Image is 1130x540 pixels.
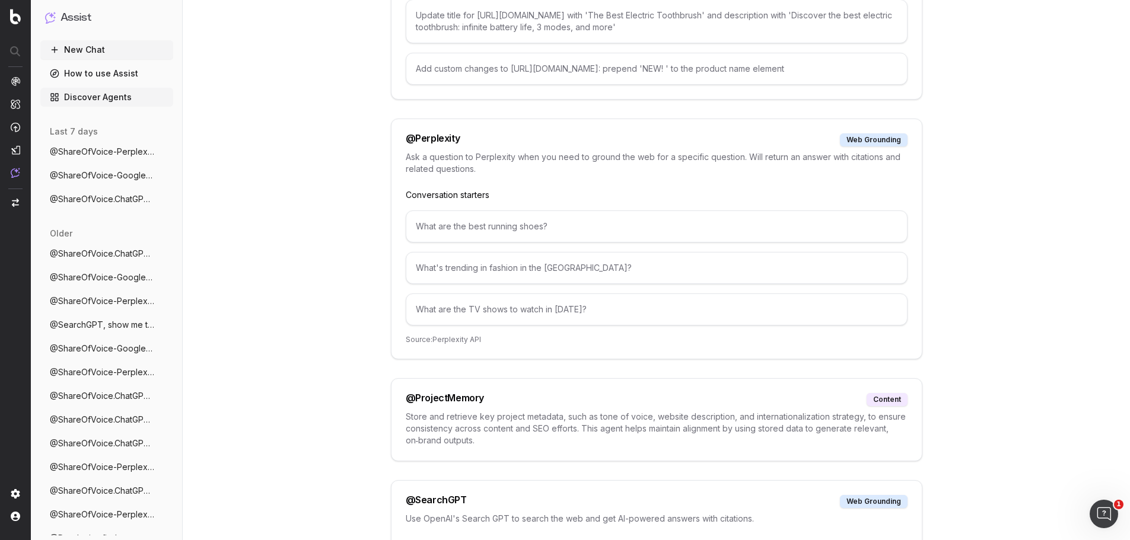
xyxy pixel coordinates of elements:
[40,458,173,477] button: @ShareOfVoice-Perplexity, what is our vi
[40,88,173,107] a: Discover Agents
[406,189,908,201] p: Conversation starters
[40,481,173,500] button: @ShareOfVoice.ChatGPT, what is our visib
[50,509,154,520] span: @ShareOfVoice-Perplexity, what is our vi
[50,248,154,260] span: @ShareOfVoice.ChatGPT, what is our visib
[40,142,173,161] button: @ShareOfVoice-Perplexity, what is our vi
[1090,500,1118,528] iframe: Intercom live chat
[50,228,72,239] span: older
[40,268,173,287] button: @ShareOfVoice-GoogleAIMode, what is our
[406,293,908,325] div: What are the TV shows to watch in [DATE]?
[45,12,56,23] img: Assist
[50,461,154,473] span: @ShareOfVoice-Perplexity, what is our vi
[40,244,173,263] button: @ShareOfVoice.ChatGPT, what is our visib
[50,366,154,378] span: @ShareOfVoice-Perplexity, what is our vi
[406,151,908,175] p: Ask a question to Perplexity when you need to ground the web for a specific question. Will return...
[50,146,154,158] span: @ShareOfVoice-Perplexity, what is our vi
[840,133,908,146] div: web grounding
[1114,500,1123,509] span: 1
[40,315,173,334] button: @SearchGPT, show me the best way to sell
[50,485,154,497] span: @ShareOfVoice.ChatGPT, what is our visib
[11,99,20,109] img: Intelligence
[840,495,908,508] div: web grounding
[406,513,908,525] p: Use OpenAI's Search GPT to search the web and get AI-powered answers with citations.
[406,133,460,146] div: @ Perplexity
[40,434,173,453] button: @ShareOfVoice.ChatGPT, what is our visib
[50,343,154,354] span: @ShareOfVoice-GoogleAIMode, what is our
[50,271,154,283] span: @ShareOfVoice-GoogleAIMode, what is our
[11,489,20,499] img: Setting
[10,9,21,24] img: Botify logo
[867,393,908,406] div: content
[406,495,467,508] div: @ SearchGPT
[40,190,173,209] button: @ShareOfVoice.ChatGPT, what is our visib
[50,193,154,205] span: @ShareOfVoice.ChatGPT, what is our visib
[40,363,173,382] button: @ShareOfVoice-Perplexity, what is our vi
[40,166,173,185] button: @ShareOfVoice-GoogleAIMode, what is our
[406,393,484,406] div: @ ProjectMemory
[11,76,20,86] img: Analytics
[11,168,20,178] img: Assist
[50,126,98,138] span: last 7 days
[40,410,173,429] button: @ShareOfVoice.ChatGPT, what is our visib
[12,199,19,207] img: Switch project
[50,170,154,181] span: @ShareOfVoice-GoogleAIMode, what is our
[11,512,20,521] img: My account
[406,411,908,446] p: Store and retrieve key project metadata, such as tone of voice, website description, and internat...
[406,335,908,344] p: Source: Perplexity API
[40,505,173,524] button: @ShareOfVoice-Perplexity, what is our vi
[40,339,173,358] button: @ShareOfVoice-GoogleAIMode, what is our
[45,9,168,26] button: Assist
[50,390,154,402] span: @ShareOfVoice.ChatGPT, what is our visib
[406,252,908,284] div: What's trending in fashion in the [GEOGRAPHIC_DATA]?
[50,437,154,449] span: @ShareOfVoice.ChatGPT, what is our visib
[40,64,173,83] a: How to use Assist
[406,210,908,242] div: What are the best running shoes?
[50,319,154,331] span: @SearchGPT, show me the best way to sell
[61,9,91,26] h1: Assist
[11,145,20,155] img: Studio
[406,53,908,85] div: Add custom changes to [URL][DOMAIN_NAME]: prepend 'NEW! ' to the product name element
[40,40,173,59] button: New Chat
[40,292,173,311] button: @ShareOfVoice-Perplexity, what is our vi
[11,122,20,132] img: Activation
[40,386,173,405] button: @ShareOfVoice.ChatGPT, what is our visib
[50,414,154,426] span: @ShareOfVoice.ChatGPT, what is our visib
[50,295,154,307] span: @ShareOfVoice-Perplexity, what is our vi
